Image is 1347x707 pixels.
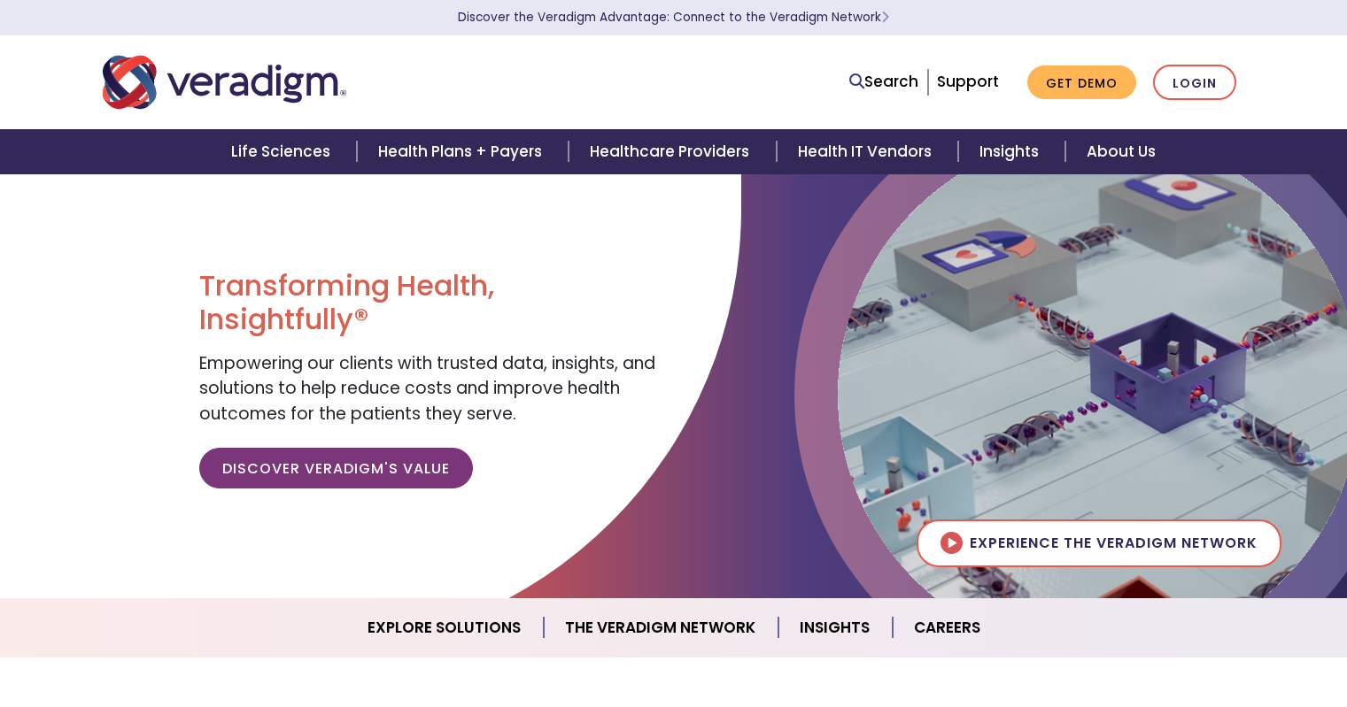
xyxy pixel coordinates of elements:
[199,448,473,488] a: Discover Veradigm's Value
[1065,129,1177,174] a: About Us
[544,605,778,650] a: The Veradigm Network
[103,53,346,111] img: Veradigm logo
[1153,65,1236,101] a: Login
[346,605,544,650] a: Explore Solutions
[778,605,893,650] a: Insights
[210,129,357,174] a: Life Sciences
[777,129,958,174] a: Health IT Vendors
[937,71,999,92] a: Support
[357,129,569,174] a: Health Plans + Payers
[199,351,655,426] span: Empowering our clients with trusted data, insights, and solutions to help reduce costs and improv...
[849,70,918,94] a: Search
[569,129,776,174] a: Healthcare Providers
[958,129,1065,174] a: Insights
[1027,65,1136,100] a: Get Demo
[458,9,889,26] a: Discover the Veradigm Advantage: Connect to the Veradigm NetworkLearn More
[881,9,889,26] span: Learn More
[893,605,1002,650] a: Careers
[199,269,660,337] h1: Transforming Health, Insightfully®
